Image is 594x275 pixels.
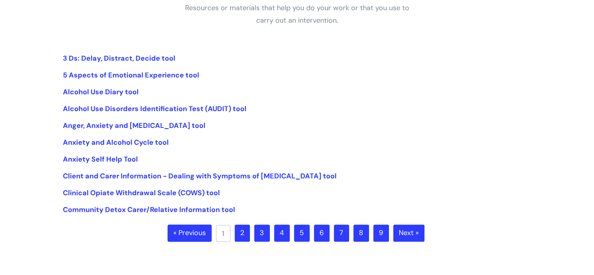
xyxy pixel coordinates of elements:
a: 3 Ds: Delay, Distract, Decide tool [63,54,175,63]
a: 5 Aspects of Emotional Experience tool [63,70,199,80]
a: Anxiety Self Help Tool [63,155,138,164]
a: Anger, Anxiety and [MEDICAL_DATA] tool [63,121,205,130]
a: 9 [373,225,389,242]
a: Community Detox Carer/Relative Information tool [63,205,235,214]
a: Clinical Opiate Withdrawal Scale (COWS) tool [63,188,220,198]
a: 3 [254,225,270,242]
a: 2 [235,225,250,242]
a: 7 [334,225,349,242]
a: 1 [216,225,230,242]
a: 5 [294,225,310,242]
a: Next » [393,225,425,242]
a: Alcohol Use Diary tool [63,87,139,97]
p: Resources or materials that help you do your work or that you use to carry out an intervention. [180,2,414,27]
a: Alcohol Use Disorders Identification Test (AUDIT) tool [63,104,246,113]
a: « Previous [168,225,212,242]
a: 6 [314,225,330,242]
a: 8 [353,225,369,242]
a: Client and Carer Information - Dealing with Symptoms of [MEDICAL_DATA] tool [63,171,337,181]
a: Anxiety and Alcohol Cycle tool [63,138,169,147]
a: 4 [274,225,290,242]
